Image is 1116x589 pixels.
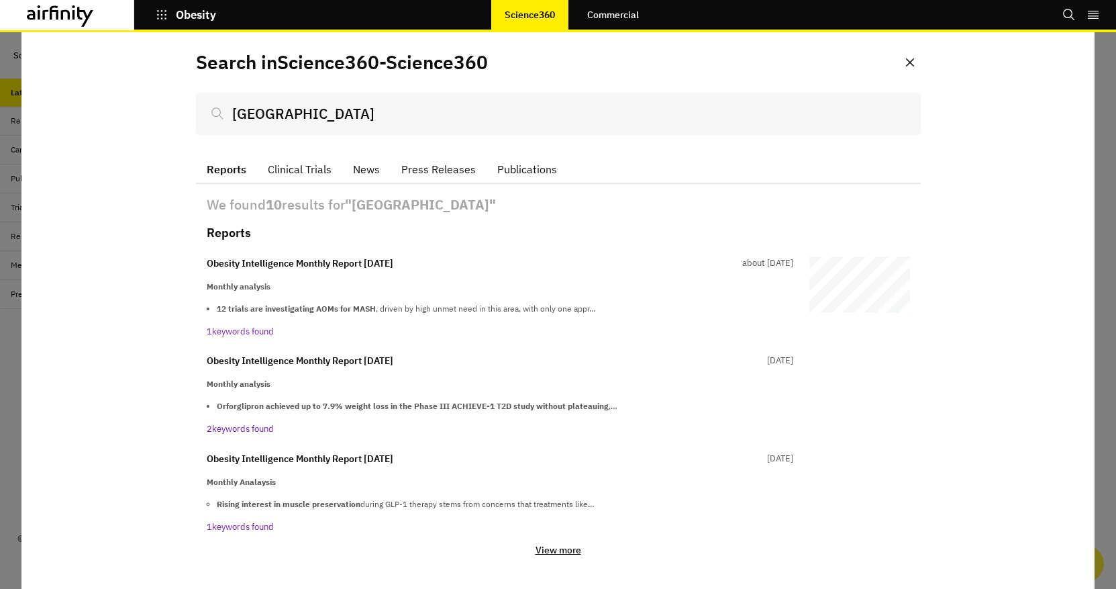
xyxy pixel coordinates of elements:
b: 10 [266,195,282,214]
button: Publications [487,156,568,184]
p: 2 keywords found [207,422,793,436]
li: ,… [217,400,793,412]
p: Science360 [505,9,555,20]
p: 1 keywords found [207,325,793,338]
li: , driven by high unmet need in this area, with only one appr… [217,303,793,315]
b: " [GEOGRAPHIC_DATA] " [345,195,495,214]
button: Search [1062,3,1076,26]
p: Obesity [176,9,216,21]
p: Obesity Intelligence Monthly Report [DATE] [207,257,393,271]
strong: Monthly analysis [207,281,270,291]
input: Search... [196,93,921,134]
p: Obesity Intelligence Monthly Report [DATE] [207,354,393,368]
p: Obesity Intelligence Monthly Report [DATE] [207,452,393,466]
p: We found results for [207,195,910,215]
p: View more [536,544,581,556]
h2: Reports [207,226,251,240]
p: Search in Science360 - Science360 [196,48,488,77]
li: during GLP-1 therapy stems from concerns that treatments like… [217,498,793,510]
button: Obesity [156,3,216,26]
button: Clinical Trials [257,156,342,184]
p: [DATE] [762,452,793,466]
button: Close [899,52,921,73]
p: [DATE] [762,354,793,368]
strong: Monthly analysis [207,379,270,389]
button: News [342,156,391,184]
strong: Monthly Analaysis [207,477,276,487]
strong: Rising interest in muscle preservation [217,499,360,509]
p: about [DATE] [737,257,793,271]
strong: 12 trials are investigating AOMs for MASH [217,304,376,314]
button: Press Releases [391,156,487,184]
button: Reports [196,156,257,184]
strong: Orforglipron achieved up to 7.9% weight loss in the Phase III ACHIEVE-1 T2D study without plateauing [217,401,609,411]
p: 1 keywords found [207,520,793,534]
